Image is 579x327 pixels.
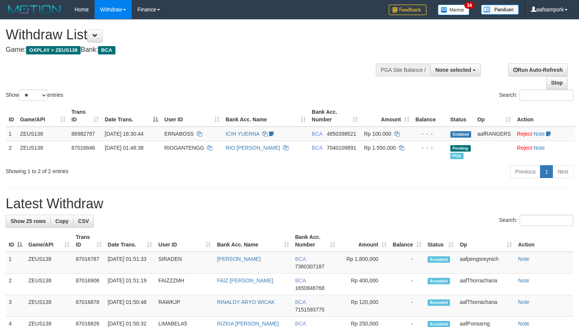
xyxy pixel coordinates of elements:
[338,252,389,274] td: Rp 1,800,000
[226,131,259,137] a: ICIH YUERNA
[514,127,575,141] td: ·
[223,105,309,127] th: Bank Acc. Name: activate to sort column ascending
[416,144,444,152] div: - - -
[517,145,532,151] a: Reject
[338,274,389,295] td: Rp 400,000
[6,196,573,211] h1: Latest Withdraw
[6,295,25,317] td: 3
[25,230,73,252] th: Game/API: activate to sort column ascending
[295,299,306,305] span: BCA
[73,215,94,228] a: CSV
[292,230,338,252] th: Bank Acc. Number: activate to sort column ascending
[25,295,73,317] td: ZEUS138
[389,5,426,15] img: Feedback.jpg
[457,274,515,295] td: aafThorrachana
[226,145,280,151] a: RIO [PERSON_NAME]
[457,295,515,317] td: aafThorrachana
[295,307,325,313] span: Copy 7151593775 to clipboard
[520,215,573,226] input: Search:
[312,131,322,137] span: BCA
[6,274,25,295] td: 2
[6,252,25,274] td: 1
[6,27,378,42] h1: Withdraw List
[364,145,396,151] span: Rp 1.550.000
[390,252,425,274] td: -
[390,295,425,317] td: -
[6,105,17,127] th: ID
[72,145,95,151] span: 87016846
[518,277,529,284] a: Note
[430,64,481,76] button: None selected
[155,252,214,274] td: SIRADEN
[534,145,545,151] a: Note
[514,105,575,127] th: Action
[155,230,214,252] th: User ID: activate to sort column ascending
[499,215,573,226] label: Search:
[78,218,89,224] span: CSV
[481,5,519,15] img: panduan.png
[17,127,68,141] td: ZEUS138
[105,131,143,137] span: [DATE] 16:30:44
[105,295,156,317] td: [DATE] 01:50:48
[55,218,68,224] span: Copy
[105,145,143,151] span: [DATE] 01:48:38
[105,230,156,252] th: Date Trans.: activate to sort column ascending
[295,256,306,262] span: BCA
[6,230,25,252] th: ID: activate to sort column descending
[6,141,17,162] td: 2
[155,295,214,317] td: RAWKJP
[450,131,472,138] span: Grabbed
[155,274,214,295] td: FAIZZZMH
[309,105,361,127] th: Bank Acc. Number: activate to sort column ascending
[435,67,471,73] span: None selected
[515,230,573,252] th: Action
[520,90,573,101] input: Search:
[11,218,46,224] span: Show 25 rows
[17,141,68,162] td: ZEUS138
[164,145,204,151] span: RIOGANTENGG
[102,105,162,127] th: Date Trans.: activate to sort column descending
[553,165,573,178] a: Next
[25,274,73,295] td: ZEUS138
[50,215,73,228] a: Copy
[361,105,412,127] th: Amount: activate to sort column ascending
[68,105,102,127] th: Trans ID: activate to sort column ascending
[390,274,425,295] td: -
[416,130,444,138] div: - - -
[514,141,575,162] td: ·
[534,131,545,137] a: Note
[295,263,325,270] span: Copy 7360307187 to clipboard
[105,274,156,295] td: [DATE] 01:51:19
[161,105,223,127] th: User ID: activate to sort column ascending
[457,252,515,274] td: aafpengsreynich
[428,278,450,284] span: Accepted
[412,105,447,127] th: Balance
[295,277,306,284] span: BCA
[457,230,515,252] th: Op: activate to sort column ascending
[164,131,194,137] span: ERNABOSS
[6,46,378,54] h4: Game: Bank:
[217,321,279,327] a: RIZKIA [PERSON_NAME]
[6,4,63,15] img: MOTION_logo.png
[26,46,81,54] span: OXPLAY > ZEUS138
[73,274,104,295] td: 87016906
[19,90,47,101] select: Showentries
[338,295,389,317] td: Rp 120,000
[428,299,450,306] span: Accepted
[450,145,471,152] span: Pending
[518,321,529,327] a: Note
[540,165,553,178] a: 1
[214,230,292,252] th: Bank Acc. Name: activate to sort column ascending
[518,299,529,305] a: Note
[428,256,450,263] span: Accepted
[546,76,568,89] a: Stop
[6,215,51,228] a: Show 25 rows
[376,64,430,76] div: PGA Site Balance /
[73,252,104,274] td: 87016787
[425,230,457,252] th: Status: activate to sort column ascending
[217,256,260,262] a: [PERSON_NAME]
[6,90,63,101] label: Show entries
[312,145,322,151] span: BCA
[474,105,514,127] th: Op: activate to sort column ascending
[517,131,532,137] a: Reject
